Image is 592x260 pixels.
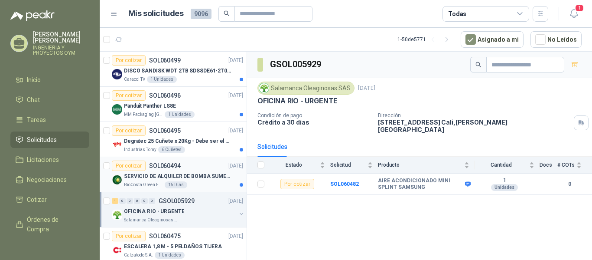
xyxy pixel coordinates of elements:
div: Salamanca Oleaginosas SAS [257,82,355,95]
p: [DATE] [228,162,243,170]
p: Caracol TV [124,76,145,83]
a: Cotizar [10,191,89,208]
p: SOL060495 [149,128,181,134]
img: Logo peakr [10,10,55,21]
b: 0 [557,180,582,188]
div: 1 [112,198,118,204]
a: 1 0 0 0 0 0 GSOL005929[DATE] Company LogoOFICINA RIO - URGENTESalamanca Oleaginosas SAS [112,196,245,224]
span: # COTs [557,162,575,168]
p: MM Packaging [GEOGRAPHIC_DATA] [124,111,163,118]
p: [DATE] [228,56,243,65]
span: Cotizar [27,195,47,204]
div: 1 - 50 de 5771 [397,33,454,46]
p: Condición de pago [257,112,371,118]
p: [DATE] [228,92,243,100]
span: Producto [378,162,462,168]
p: Industrias Tomy [124,146,156,153]
div: Por cotizar [112,55,146,66]
div: Por cotizar [112,125,146,136]
a: Tareas [10,112,89,128]
span: search [475,62,481,68]
p: OFICINA RIO - URGENTE [257,96,338,105]
div: 0 [141,198,148,204]
div: 6 Cuñetes [158,146,185,153]
div: 1 Unidades [155,252,185,259]
a: Por cotizarSOL060495[DATE] Company LogoDegratec 25 Cuñete x 20Kg - Debe ser el de Tecnas (por aho... [100,122,247,157]
p: [STREET_ADDRESS] Cali , [PERSON_NAME][GEOGRAPHIC_DATA] [378,118,570,133]
img: Company Logo [112,139,122,150]
img: Company Logo [112,174,122,185]
button: No Leídos [530,31,582,48]
p: SOL060475 [149,233,181,239]
th: Producto [378,157,475,174]
img: Company Logo [112,104,122,115]
div: 15 Días [165,181,187,188]
span: Solicitudes [27,135,57,145]
h1: Mis solicitudes [128,7,184,20]
p: GSOL005929 [159,198,195,204]
div: 1 Unidades [165,111,195,118]
span: Negociaciones [27,175,67,184]
span: Solicitud [330,162,366,168]
th: Solicitud [330,157,378,174]
p: [DATE] [358,84,375,92]
p: SOL060494 [149,163,181,169]
span: Licitaciones [27,155,59,165]
div: 0 [134,198,140,204]
b: 1 [475,177,534,184]
p: SOL060496 [149,92,181,99]
span: Tareas [27,115,46,125]
p: Crédito a 30 días [257,118,371,126]
p: Panduit Panther LS8E [124,102,176,110]
a: SOL060482 [330,181,359,187]
div: Por cotizar [112,161,146,171]
th: Estado [270,157,330,174]
div: 0 [149,198,155,204]
a: Por cotizarSOL060496[DATE] Company LogoPanduit Panther LS8EMM Packaging [GEOGRAPHIC_DATA]1 Unidades [100,87,247,122]
p: ESCALERA 1,8 M - 5 PELDAÑOS TIJERA [124,243,222,251]
span: Cantidad [475,162,527,168]
a: Inicio [10,72,89,88]
a: Negociaciones [10,171,89,188]
div: 0 [127,198,133,204]
div: Por cotizar [112,231,146,241]
p: [DATE] [228,127,243,135]
th: # COTs [557,157,592,174]
p: [DATE] [228,232,243,240]
button: 1 [566,6,582,22]
div: Por cotizar [112,90,146,101]
p: Degratec 25 Cuñete x 20Kg - Debe ser el de Tecnas (por ahora homologado) - (Adjuntar ficha técnica) [124,137,232,145]
a: Por cotizarSOL060494[DATE] Company LogoSERVICIO DE ALQUILER DE BOMBA SUMERGIBLE DE 1 HPBioCosta G... [100,157,247,192]
p: SERVICIO DE ALQUILER DE BOMBA SUMERGIBLE DE 1 HP [124,172,232,181]
div: Unidades [491,184,518,191]
p: DISCO SANDISK WDT 2TB SDSSDE61-2T00-G25 [124,67,232,75]
span: Estado [270,162,318,168]
img: Company Logo [112,69,122,79]
p: Calzatodo S.A. [124,252,153,259]
p: INGENIERIA Y PROYECTOS OYM [33,45,89,56]
div: Todas [448,9,466,19]
button: Asignado a mi [461,31,524,48]
span: Inicio [27,75,41,85]
p: Salamanca Oleaginosas SAS [124,217,179,224]
img: Company Logo [112,245,122,255]
p: OFICINA RIO - URGENTE [124,207,184,216]
p: [DATE] [228,197,243,205]
p: SOL060499 [149,57,181,63]
div: 0 [119,198,126,204]
div: Por cotizar [280,179,314,189]
div: 1 Unidades [147,76,177,83]
span: Órdenes de Compra [27,215,81,234]
img: Company Logo [112,210,122,220]
th: Cantidad [475,157,540,174]
a: Licitaciones [10,151,89,168]
a: Chat [10,92,89,108]
a: Por cotizarSOL060499[DATE] Company LogoDISCO SANDISK WDT 2TB SDSSDE61-2T00-G25Caracol TV1 Unidades [100,52,247,87]
a: Solicitudes [10,132,89,148]
a: Órdenes de Compra [10,211,89,237]
span: 9096 [191,9,211,19]
h3: GSOL005929 [270,58,322,71]
span: Chat [27,95,40,105]
th: Docs [540,157,557,174]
